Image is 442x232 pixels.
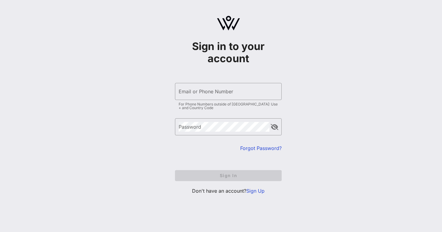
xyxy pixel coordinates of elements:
a: Forgot Password? [240,145,282,151]
p: Don't have an account? [175,187,282,195]
h1: Sign in to your account [175,40,282,65]
div: For Phone Numbers outside of [GEOGRAPHIC_DATA]: Use + and Country Code [179,102,278,110]
a: Sign Up [246,188,265,194]
button: append icon [271,124,278,130]
img: logo.svg [217,16,240,30]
